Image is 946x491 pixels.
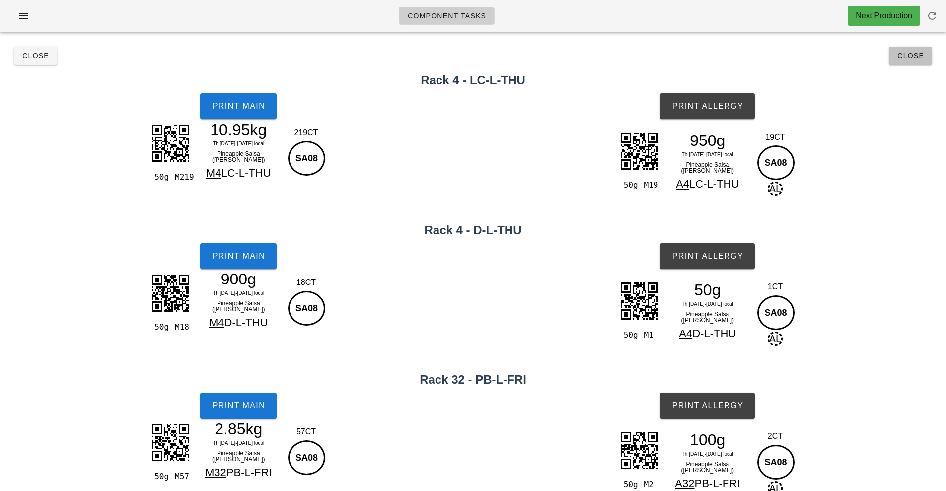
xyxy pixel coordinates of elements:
[664,160,751,176] div: Pineapple Salsa ([PERSON_NAME])
[614,276,664,326] img: 0CFCtuPti+jkkAAAAASUVORK5CYII=
[660,393,755,419] button: Print Allergy
[689,178,739,190] span: LC-L-THU
[213,440,264,446] span: Th [DATE]-[DATE] local
[146,268,195,318] img: ChYEAAAAASUVORK5CYII=
[755,131,796,143] div: 19CT
[195,421,282,436] div: 2.85kg
[682,152,733,157] span: Th [DATE]-[DATE] local
[614,126,664,176] img: r0FFFCAHs2FwbQgpQbccCuEHfG0JmAJJqyMxDzkgaDqvMdpdFwCY2djImNYTUq1ktPNmL4BBCwHuOVpk2FbcndcJ0bMYQGFLI...
[889,47,932,65] button: Close
[195,448,282,464] div: Pineapple Salsa ([PERSON_NAME])
[195,122,282,137] div: 10.95kg
[195,272,282,286] div: 900g
[692,327,736,340] span: D-L-THU
[209,316,224,329] span: M4
[679,327,692,340] span: A4
[664,133,751,148] div: 950g
[676,178,689,190] span: A4
[288,291,325,326] div: SA08
[407,12,486,20] span: Component Tasks
[213,141,264,146] span: Th [DATE]-[DATE] local
[195,298,282,314] div: Pineapple Salsa ([PERSON_NAME])
[675,477,694,490] span: A32
[671,401,743,410] span: Print Allergy
[205,466,226,479] span: M32
[171,321,191,334] div: M18
[200,93,277,119] button: Print Main
[640,179,660,192] div: M19
[660,93,755,119] button: Print Allergy
[150,171,171,184] div: 50g
[671,102,743,111] span: Print Allergy
[6,221,940,239] h2: Rack 4 - D-L-THU
[399,7,495,25] a: Component Tasks
[195,149,282,165] div: Pineapple Salsa ([PERSON_NAME])
[200,243,277,269] button: Print Main
[286,127,327,139] div: 219CT
[150,321,171,334] div: 50g
[213,290,264,296] span: Th [DATE]-[DATE] local
[614,425,664,475] img: D9MSFbbvUplc6mH7MqK2NnUQyLknALJkDltlywHyJJscxcFyJy2S5YDZEm2uYsCZE7bJcsBsiTb3EUBMqftkuUAWZJt7qIAmd...
[619,329,640,342] div: 50g
[171,470,191,483] div: M57
[226,466,272,479] span: PB-L-FRI
[22,52,49,60] span: Close
[6,71,940,89] h2: Rack 4 - LC-L-THU
[146,118,195,168] img: UxNSSELBBwIsAZ7sjET+RoOsNJ4Czv0ilZqiMTxIaQgV2WQ+zHE6KCpxb7LoDVjkiVtbamxJWsEPJAIISIq5xLZ0hXVsTOOwK...
[286,426,327,438] div: 57CT
[671,252,743,261] span: Print Allergy
[206,167,221,179] span: M4
[694,477,740,490] span: PB-L-FRI
[768,182,783,196] span: AL
[768,332,783,346] span: AL
[856,10,912,22] div: Next Production
[171,171,191,184] div: M219
[212,252,265,261] span: Print Main
[757,295,795,330] div: SA08
[619,179,640,192] div: 50g
[640,478,660,491] div: M2
[682,451,733,457] span: Th [DATE]-[DATE] local
[150,470,171,483] div: 50g
[664,432,751,447] div: 100g
[755,281,796,293] div: 1CT
[664,459,751,475] div: Pineapple Salsa ([PERSON_NAME])
[664,282,751,297] div: 50g
[221,167,271,179] span: LC-L-THU
[619,478,640,491] div: 50g
[664,309,751,325] div: Pineapple Salsa ([PERSON_NAME])
[640,329,660,342] div: M1
[212,102,265,111] span: Print Main
[755,430,796,442] div: 2CT
[288,141,325,176] div: SA08
[224,316,268,329] span: D-L-THU
[6,371,940,389] h2: Rack 32 - PB-L-FRI
[897,52,924,60] span: Close
[288,440,325,475] div: SA08
[660,243,755,269] button: Print Allergy
[212,401,265,410] span: Print Main
[146,418,195,467] img: wAeB2U+E2rpLQAAAABJRU5ErkJggg==
[757,445,795,480] div: SA08
[200,393,277,419] button: Print Main
[757,145,795,180] div: SA08
[286,277,327,288] div: 18CT
[682,301,733,307] span: Th [DATE]-[DATE] local
[14,47,57,65] button: Close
